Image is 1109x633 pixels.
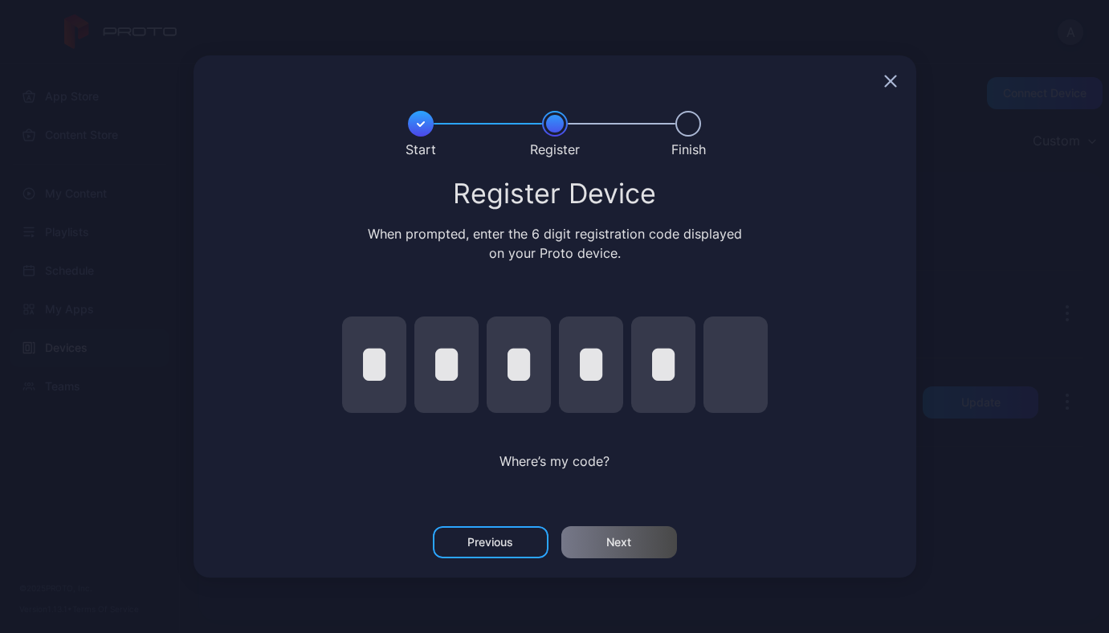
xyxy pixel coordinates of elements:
[487,316,551,413] input: pin code 3 of 6
[631,316,695,413] input: pin code 5 of 6
[364,224,745,263] div: When prompted, enter the 6 digit registration code displayed on your Proto device.
[606,536,631,549] div: Next
[467,536,513,549] div: Previous
[530,140,580,159] div: Register
[406,140,436,159] div: Start
[499,453,610,469] span: Where’s my code?
[561,526,677,558] button: Next
[433,526,548,558] button: Previous
[414,316,479,413] input: pin code 2 of 6
[703,316,768,413] input: pin code 6 of 6
[342,316,406,413] input: pin code 1 of 6
[213,179,897,208] div: Register Device
[671,140,706,159] div: Finish
[559,316,623,413] input: pin code 4 of 6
